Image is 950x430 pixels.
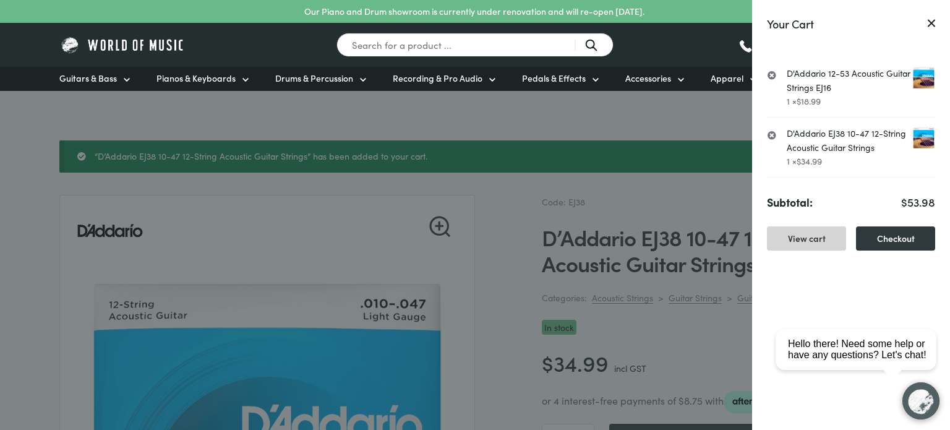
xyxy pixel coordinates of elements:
[711,72,743,85] span: Apparel
[59,72,117,85] span: Guitars & Bass
[787,66,935,94] a: D'Addario 12-53 Acoustic Guitar Strings EJ16
[912,126,935,149] img: Daddario EJ38 12 String Strings
[393,72,482,85] span: Recording & Pro Audio
[771,294,950,430] iframe: Chat with our support team
[767,69,776,81] a: Remove D'Addario 12-53 Acoustic Guitar Strings EJ16 from cart
[797,95,801,107] span: $
[156,72,236,85] span: Pianos & Keyboards
[797,95,821,107] bdi: 18.99
[912,66,935,89] img: Daddario EJ16 Strings
[522,72,586,85] span: Pedals & Effects
[625,72,671,85] span: Accessories
[767,129,776,141] a: Remove D'Addario EJ38 10-47 12-String Acoustic Guitar Strings from cart
[304,5,644,18] p: Our Piano and Drum showroom is currently under renovation and will re-open [DATE].
[787,95,821,107] span: 1 ×
[336,33,614,57] input: Search for a product ...
[797,155,801,167] span: $
[901,194,907,210] span: $
[59,35,186,54] img: World of Music
[275,72,353,85] span: Drums & Percussion
[901,194,935,210] bdi: 53.98
[767,226,846,251] a: View cart
[738,36,839,54] a: [PHONE_NUMBER]
[856,226,935,251] a: Checkout
[787,155,822,167] span: 1 ×
[787,126,935,154] a: D'Addario EJ38 10-47 12-String Acoustic Guitar Strings
[797,155,822,167] bdi: 34.99
[767,193,813,211] strong: Subtotal:
[767,15,814,33] div: Your Cart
